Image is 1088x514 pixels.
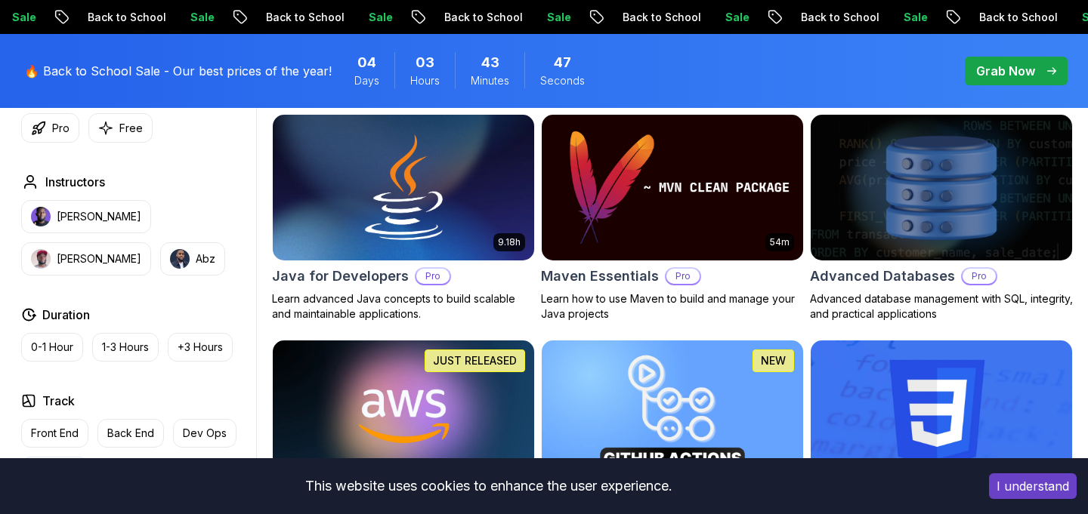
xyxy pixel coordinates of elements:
[160,242,225,275] button: instructor imgAbz
[540,73,585,88] span: Seconds
[168,333,233,362] button: +3 Hours
[410,73,440,88] span: Hours
[42,306,90,324] h2: Duration
[542,115,803,261] img: Maven Essentials card
[102,340,149,355] p: 1-3 Hours
[75,10,178,25] p: Back to School
[42,392,75,410] h2: Track
[45,173,105,191] h2: Instructors
[416,52,434,73] span: 3 Hours
[57,209,141,224] p: [PERSON_NAME]
[770,236,790,248] p: 54m
[11,469,966,503] div: This website uses cookies to enhance the user experience.
[173,419,236,448] button: Dev Ops
[891,10,939,25] p: Sale
[170,249,190,269] img: instructor img
[88,113,153,143] button: Free
[92,333,159,362] button: 1-3 Hours
[52,121,70,136] p: Pro
[534,10,583,25] p: Sale
[481,52,499,73] span: 43 Minutes
[183,426,227,441] p: Dev Ops
[21,242,151,275] button: instructor img[PERSON_NAME]
[357,52,376,73] span: 4 Days
[21,113,79,143] button: Pro
[273,340,534,487] img: AWS for Developers card
[471,73,509,88] span: Minutes
[433,353,517,368] p: JUST RELEASED
[541,114,804,322] a: Maven Essentials card54mMaven EssentialsProLearn how to use Maven to build and manage your Java p...
[989,473,1077,499] button: Accept cookies
[431,10,534,25] p: Back to School
[810,114,1073,322] a: Advanced Databases cardAdvanced DatabasesProAdvanced database management with SQL, integrity, and...
[21,419,88,448] button: Front End
[610,10,712,25] p: Back to School
[31,340,73,355] p: 0-1 Hour
[272,266,409,287] h2: Java for Developers
[963,269,996,284] p: Pro
[178,10,226,25] p: Sale
[541,266,659,287] h2: Maven Essentials
[119,121,143,136] p: Free
[57,251,141,266] p: [PERSON_NAME]
[542,340,803,487] img: CI/CD with GitHub Actions card
[541,291,804,322] p: Learn how to use Maven to build and manage your Java projects
[712,10,761,25] p: Sale
[196,251,215,266] p: Abz
[976,62,1035,80] p: Grab Now
[966,10,1069,25] p: Back to School
[21,333,83,362] button: 0-1 Hour
[178,340,223,355] p: +3 Hours
[804,111,1078,264] img: Advanced Databases card
[272,114,535,322] a: Java for Developers card9.18hJava for DevelopersProLearn advanced Java concepts to build scalable...
[810,291,1073,322] p: Advanced database management with SQL, integrity, and practical applications
[273,115,534,261] img: Java for Developers card
[810,266,955,287] h2: Advanced Databases
[31,426,79,441] p: Front End
[253,10,356,25] p: Back to School
[811,340,1072,487] img: CSS Essentials card
[554,52,571,73] span: 47 Seconds
[31,207,51,226] img: instructor img
[498,236,521,248] p: 9.18h
[21,457,88,485] button: Full Stack
[416,269,450,284] p: Pro
[354,73,379,88] span: Days
[31,249,51,269] img: instructor img
[97,419,164,448] button: Back End
[107,426,154,441] p: Back End
[666,269,700,284] p: Pro
[761,353,786,368] p: NEW
[21,200,151,233] button: instructor img[PERSON_NAME]
[356,10,404,25] p: Sale
[24,62,332,80] p: 🔥 Back to School Sale - Our best prices of the year!
[272,291,535,322] p: Learn advanced Java concepts to build scalable and maintainable applications.
[788,10,891,25] p: Back to School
